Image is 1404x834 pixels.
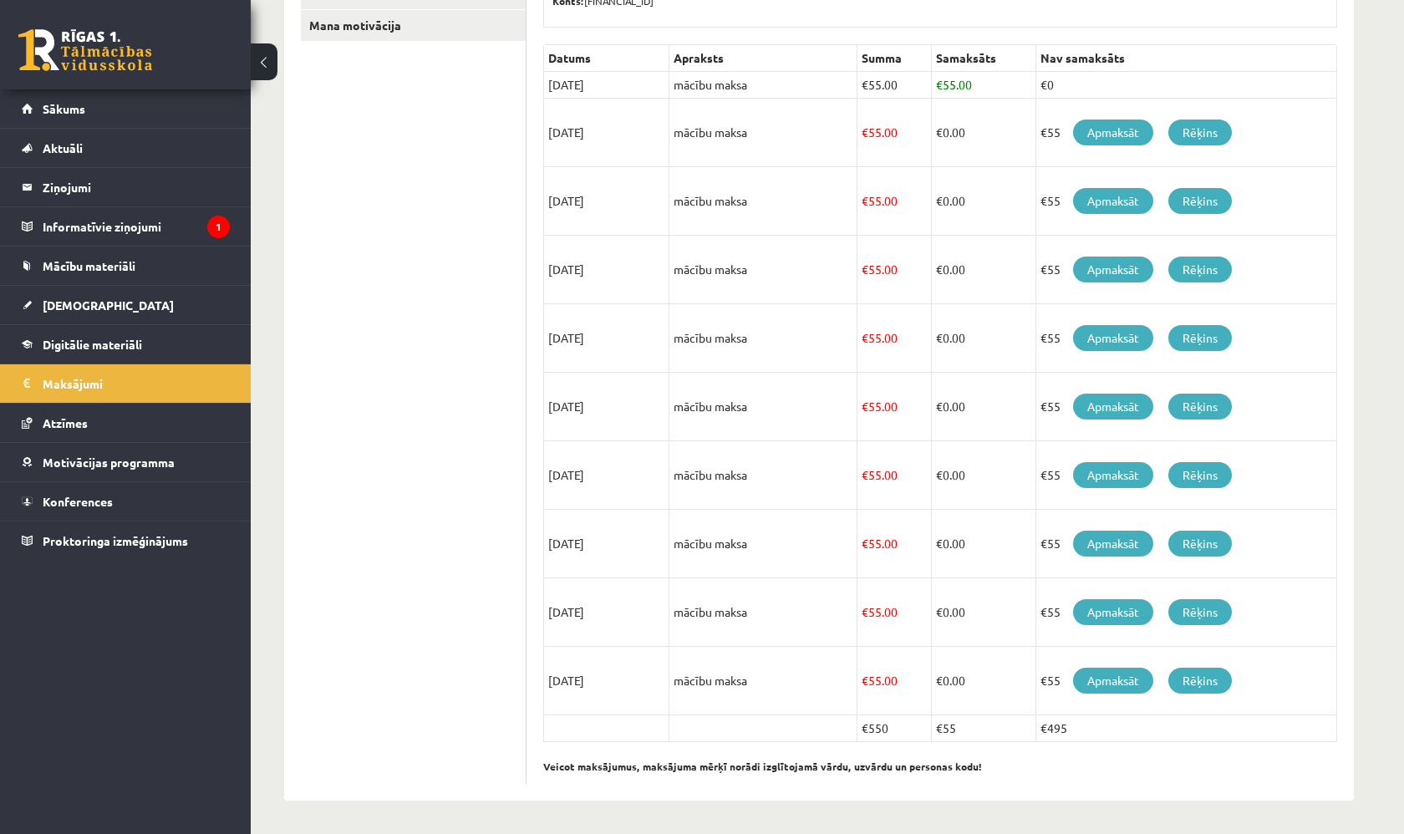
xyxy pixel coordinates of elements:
[1035,236,1336,304] td: €55
[931,578,1035,647] td: 0.00
[43,297,174,313] span: [DEMOGRAPHIC_DATA]
[1035,715,1336,742] td: €495
[857,167,932,236] td: 55.00
[669,236,857,304] td: mācību maksa
[931,45,1035,72] th: Samaksāts
[1168,257,1232,282] a: Rēķins
[1035,510,1336,578] td: €55
[22,168,230,206] a: Ziņojumi
[1073,462,1153,488] a: Apmaksāt
[22,129,230,167] a: Aktuāli
[43,533,188,548] span: Proktoringa izmēģinājums
[669,373,857,441] td: mācību maksa
[931,373,1035,441] td: 0.00
[544,236,669,304] td: [DATE]
[43,415,88,430] span: Atzīmes
[1168,120,1232,145] a: Rēķins
[1035,72,1336,99] td: €0
[862,77,868,92] span: €
[544,99,669,167] td: [DATE]
[862,125,868,140] span: €
[1168,188,1232,214] a: Rēķins
[857,72,932,99] td: 55.00
[857,236,932,304] td: 55.00
[931,715,1035,742] td: €55
[1035,99,1336,167] td: €55
[936,604,943,619] span: €
[544,441,669,510] td: [DATE]
[22,286,230,324] a: [DEMOGRAPHIC_DATA]
[544,373,669,441] td: [DATE]
[862,536,868,551] span: €
[543,760,982,773] b: Veicot maksājumus, maksājuma mērķī norādi izglītojamā vārdu, uzvārdu un personas kodu!
[22,207,230,246] a: Informatīvie ziņojumi1
[931,441,1035,510] td: 0.00
[43,494,113,509] span: Konferences
[1073,599,1153,625] a: Apmaksāt
[857,373,932,441] td: 55.00
[931,304,1035,373] td: 0.00
[857,715,932,742] td: €550
[857,441,932,510] td: 55.00
[1073,325,1153,351] a: Apmaksāt
[857,99,932,167] td: 55.00
[1168,394,1232,420] a: Rēķins
[857,304,932,373] td: 55.00
[936,673,943,688] span: €
[669,510,857,578] td: mācību maksa
[862,193,868,208] span: €
[1073,668,1153,694] a: Apmaksāt
[1035,304,1336,373] td: €55
[1168,531,1232,557] a: Rēķins
[544,647,669,715] td: [DATE]
[301,10,526,41] a: Mana motivācija
[857,578,932,647] td: 55.00
[18,29,152,71] a: Rīgas 1. Tālmācības vidusskola
[1168,325,1232,351] a: Rēķins
[43,207,230,246] legend: Informatīvie ziņojumi
[669,72,857,99] td: mācību maksa
[669,167,857,236] td: mācību maksa
[22,482,230,521] a: Konferences
[1073,188,1153,214] a: Apmaksāt
[936,262,943,277] span: €
[857,647,932,715] td: 55.00
[43,140,83,155] span: Aktuāli
[936,399,943,414] span: €
[43,337,142,352] span: Digitālie materiāli
[22,521,230,560] a: Proktoringa izmēģinājums
[1073,120,1153,145] a: Apmaksāt
[936,536,943,551] span: €
[1073,257,1153,282] a: Apmaksāt
[936,330,943,345] span: €
[669,441,857,510] td: mācību maksa
[1168,668,1232,694] a: Rēķins
[43,455,175,470] span: Motivācijas programma
[1073,531,1153,557] a: Apmaksāt
[931,72,1035,99] td: 55.00
[22,325,230,364] a: Digitālie materiāli
[862,399,868,414] span: €
[1168,462,1232,488] a: Rēķins
[931,510,1035,578] td: 0.00
[544,304,669,373] td: [DATE]
[936,77,943,92] span: €
[1035,373,1336,441] td: €55
[544,45,669,72] th: Datums
[22,247,230,285] a: Mācību materiāli
[22,443,230,481] a: Motivācijas programma
[669,99,857,167] td: mācību maksa
[43,101,85,116] span: Sākums
[544,510,669,578] td: [DATE]
[669,578,857,647] td: mācību maksa
[936,193,943,208] span: €
[669,647,857,715] td: mācību maksa
[862,673,868,688] span: €
[43,258,135,273] span: Mācību materiāli
[862,330,868,345] span: €
[857,510,932,578] td: 55.00
[931,236,1035,304] td: 0.00
[544,72,669,99] td: [DATE]
[22,404,230,442] a: Atzīmes
[931,99,1035,167] td: 0.00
